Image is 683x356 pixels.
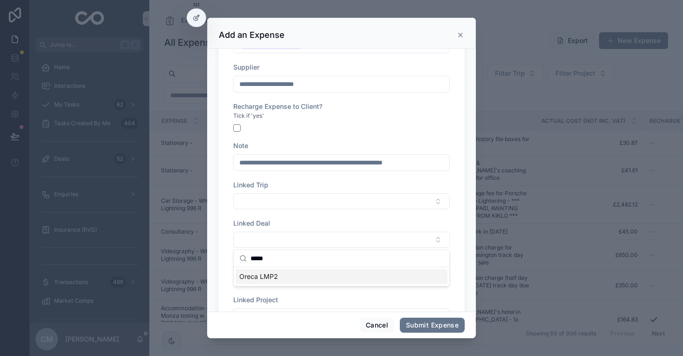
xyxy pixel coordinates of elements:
[233,181,268,189] span: Linked Trip
[233,63,259,71] span: Supplier
[233,219,270,227] span: Linked Deal
[233,232,450,248] button: Select Button
[233,102,322,110] span: Recharge Expense to Client?
[233,296,278,304] span: Linked Project
[360,318,394,333] button: Cancel
[233,193,450,209] button: Select Button
[234,267,449,286] div: Suggestions
[233,112,264,120] span: Tick if 'yes'
[233,142,248,150] span: Note
[400,318,465,333] button: Submit Expense
[239,272,278,281] span: Oreca LMP2
[233,308,450,324] button: Select Button
[219,29,285,41] h3: Add an Expense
